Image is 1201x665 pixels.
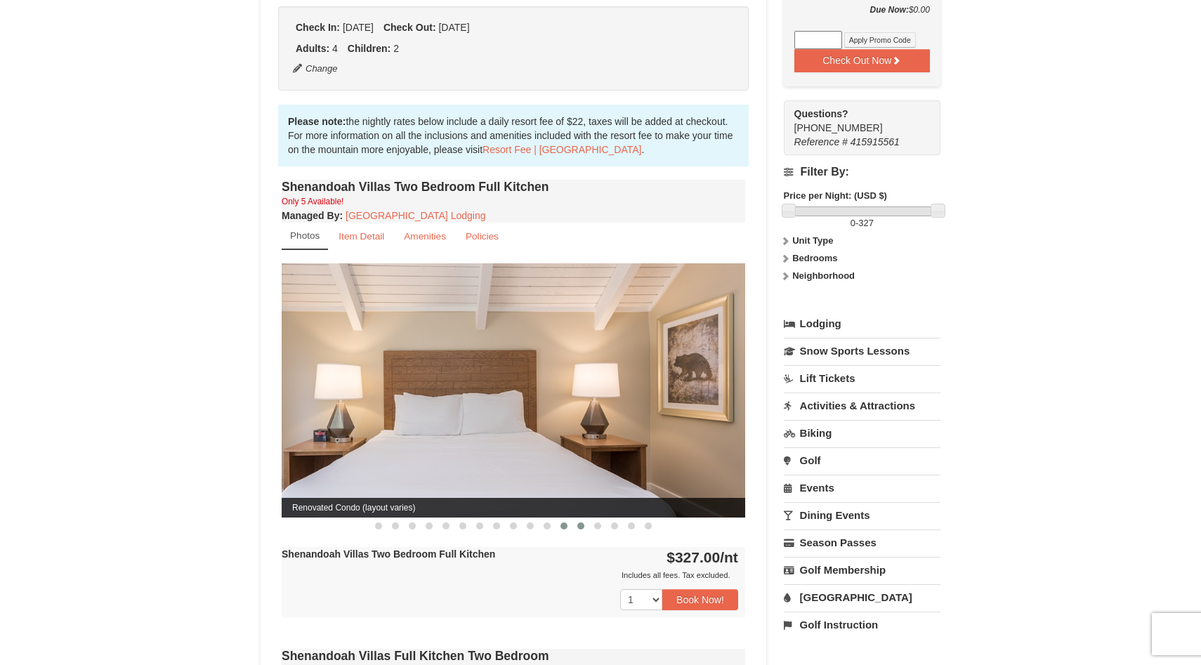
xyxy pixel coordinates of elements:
[332,43,338,54] span: 4
[720,549,738,565] span: /nt
[792,253,837,263] strong: Bedrooms
[393,43,399,54] span: 2
[784,311,940,336] a: Lodging
[282,263,745,517] img: Renovated Condo (layout varies)
[404,231,446,242] small: Amenities
[784,166,940,178] h4: Filter By:
[438,22,469,33] span: [DATE]
[288,116,346,127] strong: Please note:
[346,210,485,221] a: [GEOGRAPHIC_DATA] Lodging
[784,475,940,501] a: Events
[282,548,495,560] strong: Shenandoah Villas Two Bedroom Full Kitchen
[784,420,940,446] a: Biking
[844,32,916,48] button: Apply Promo Code
[282,223,328,250] a: Photos
[870,5,909,15] strong: Due Now:
[662,589,738,610] button: Book Now!
[784,612,940,638] a: Golf Instruction
[667,549,738,565] strong: $327.00
[290,230,320,241] small: Photos
[329,223,393,250] a: Item Detail
[784,557,940,583] a: Golf Membership
[383,22,436,33] strong: Check Out:
[784,584,940,610] a: [GEOGRAPHIC_DATA]
[296,43,329,54] strong: Adults:
[794,136,848,147] span: Reference #
[348,43,391,54] strong: Children:
[794,49,930,72] button: Check Out Now
[792,270,855,281] strong: Neighborhood
[278,105,749,166] div: the nightly rates below include a daily resort fee of $22, taxes will be added at checkout. For m...
[296,22,340,33] strong: Check In:
[794,107,915,133] span: [PHONE_NUMBER]
[282,197,343,206] small: Only 5 Available!
[282,210,343,221] strong: :
[339,231,384,242] small: Item Detail
[792,235,833,246] strong: Unit Type
[851,218,855,228] span: 0
[784,190,887,201] strong: Price per Night: (USD $)
[784,393,940,419] a: Activities & Attractions
[784,447,940,473] a: Golf
[483,144,641,155] a: Resort Fee | [GEOGRAPHIC_DATA]
[282,210,339,221] span: Managed By
[784,502,940,528] a: Dining Events
[784,365,940,391] a: Lift Tickets
[794,3,930,31] div: $0.00
[282,568,738,582] div: Includes all fees. Tax excluded.
[784,529,940,555] a: Season Passes
[784,216,940,230] label: -
[282,498,745,518] span: Renovated Condo (layout varies)
[784,338,940,364] a: Snow Sports Lessons
[343,22,374,33] span: [DATE]
[851,136,900,147] span: 415915561
[794,108,848,119] strong: Questions?
[282,180,745,194] h4: Shenandoah Villas Two Bedroom Full Kitchen
[282,649,745,663] h4: Shenandoah Villas Full Kitchen Two Bedroom
[292,61,339,77] button: Change
[466,231,499,242] small: Policies
[395,223,455,250] a: Amenities
[457,223,508,250] a: Policies
[858,218,874,228] span: 327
